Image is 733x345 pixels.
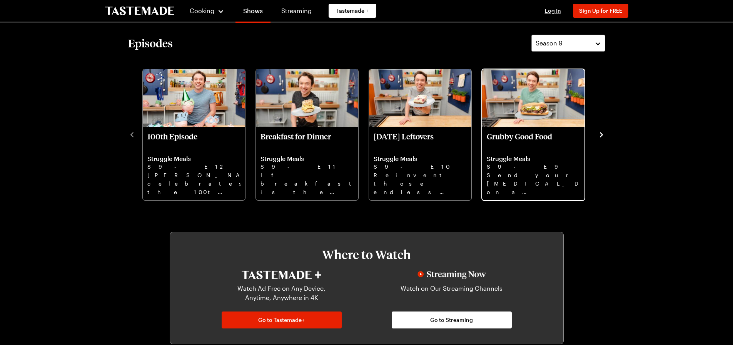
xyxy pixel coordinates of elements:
[256,69,358,200] div: Breakfast for Dinner
[255,67,368,201] div: 2 / 12
[374,162,467,171] p: S9 - E10
[417,271,486,279] img: Streaming
[260,132,354,196] a: Breakfast for Dinner
[573,4,628,18] button: Sign Up for FREE
[374,132,467,196] a: Thanksgiving Leftovers
[396,284,507,302] p: Watch on Our Streaming Channels
[260,162,354,171] p: S9 - E11
[260,132,354,150] p: Breakfast for Dinner
[147,132,240,196] a: 100th Episode
[226,284,337,302] p: Watch Ad-Free on Any Device, Anytime, Anywhere in 4K
[545,7,561,14] span: Log In
[392,312,512,328] a: Go to Streaming
[598,129,605,139] button: navigate to next item
[487,132,580,196] a: Grubby Good Food
[128,129,136,139] button: navigate to previous item
[336,7,369,15] span: Tastemade +
[487,162,580,171] p: S9 - E9
[143,69,245,200] div: 100th Episode
[190,7,214,14] span: Cooking
[481,67,594,201] div: 4 / 12
[260,171,354,196] p: If breakfast is the most important meal of the day, why not eat it for dinner too?
[147,162,240,171] p: S9 - E12
[531,35,605,52] button: Season 9
[374,132,467,150] p: [DATE] Leftovers
[105,7,174,15] a: To Tastemade Home Page
[374,171,467,196] p: Reinvent those endless [DATE] leftovers with revamped dishes the family will love.
[487,155,580,162] p: Struggle Meals
[147,155,240,162] p: Struggle Meals
[258,316,305,324] span: Go to Tastemade+
[579,7,622,14] span: Sign Up for FREE
[147,171,240,196] p: [PERSON_NAME] celebrates the 100th episode of Struggle Meals with a look back on memorable moments.
[242,271,321,279] img: Tastemade+
[538,7,568,15] button: Log In
[260,155,354,162] p: Struggle Meals
[256,69,358,127] img: Breakfast for Dinner
[536,39,563,48] span: Season 9
[374,155,467,162] p: Struggle Meals
[369,69,471,200] div: Thanksgiving Leftovers
[143,69,245,127] img: 100th Episode
[128,36,173,50] h2: Episodes
[368,67,481,201] div: 3 / 12
[147,132,240,150] p: 100th Episode
[142,67,255,201] div: 1 / 12
[222,312,342,328] a: Go to Tastemade+
[235,2,270,23] a: Shows
[430,316,473,324] span: Go to Streaming
[487,132,580,150] p: Grubby Good Food
[487,171,580,196] p: Send your [MEDICAL_DATA] on a flavorful food tour without leaving the Struggle Kitchen.
[369,69,471,127] img: Thanksgiving Leftovers
[190,2,225,20] button: Cooking
[193,248,540,261] h3: Where to Watch
[482,69,584,200] div: Grubby Good Food
[329,4,376,18] a: Tastemade +
[482,69,584,127] img: Grubby Good Food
